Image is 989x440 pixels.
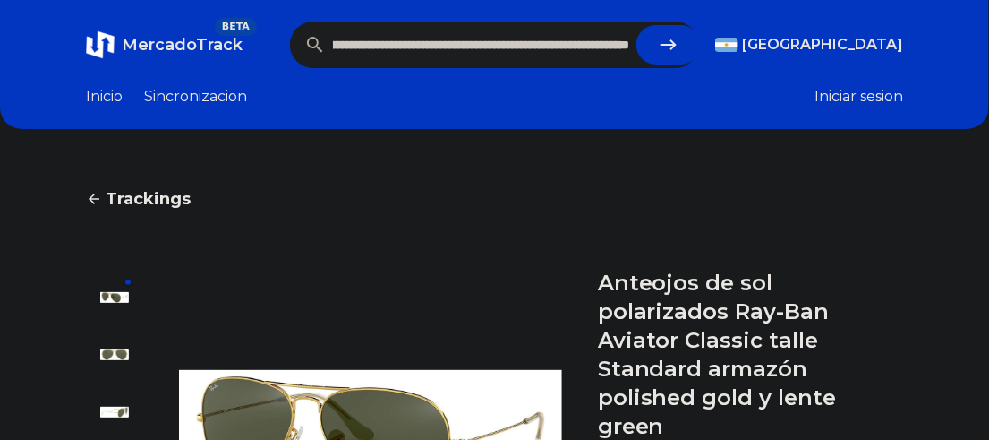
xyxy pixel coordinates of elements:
[106,186,191,211] span: Trackings
[100,283,129,312] img: Anteojos de sol polarizados Ray-Ban Aviator Classic talle Standard armazón polished gold y lente ...
[144,86,247,108] a: Sincronizacion
[742,34,903,56] span: [GEOGRAPHIC_DATA]
[86,30,243,59] a: MercadoTrackBETA
[715,38,738,52] img: Argentina
[215,18,257,36] span: BETA
[86,186,903,211] a: Trackings
[814,86,903,108] button: Iniciar sesion
[100,341,129,369] img: Anteojos de sol polarizados Ray-Ban Aviator Classic talle Standard armazón polished gold y lente ...
[122,35,243,55] span: MercadoTrack
[715,34,903,56] button: [GEOGRAPHIC_DATA]
[100,398,129,427] img: Anteojos de sol polarizados Ray-Ban Aviator Classic talle Standard armazón polished gold y lente ...
[86,86,123,108] a: Inicio
[86,30,115,59] img: MercadoTrack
